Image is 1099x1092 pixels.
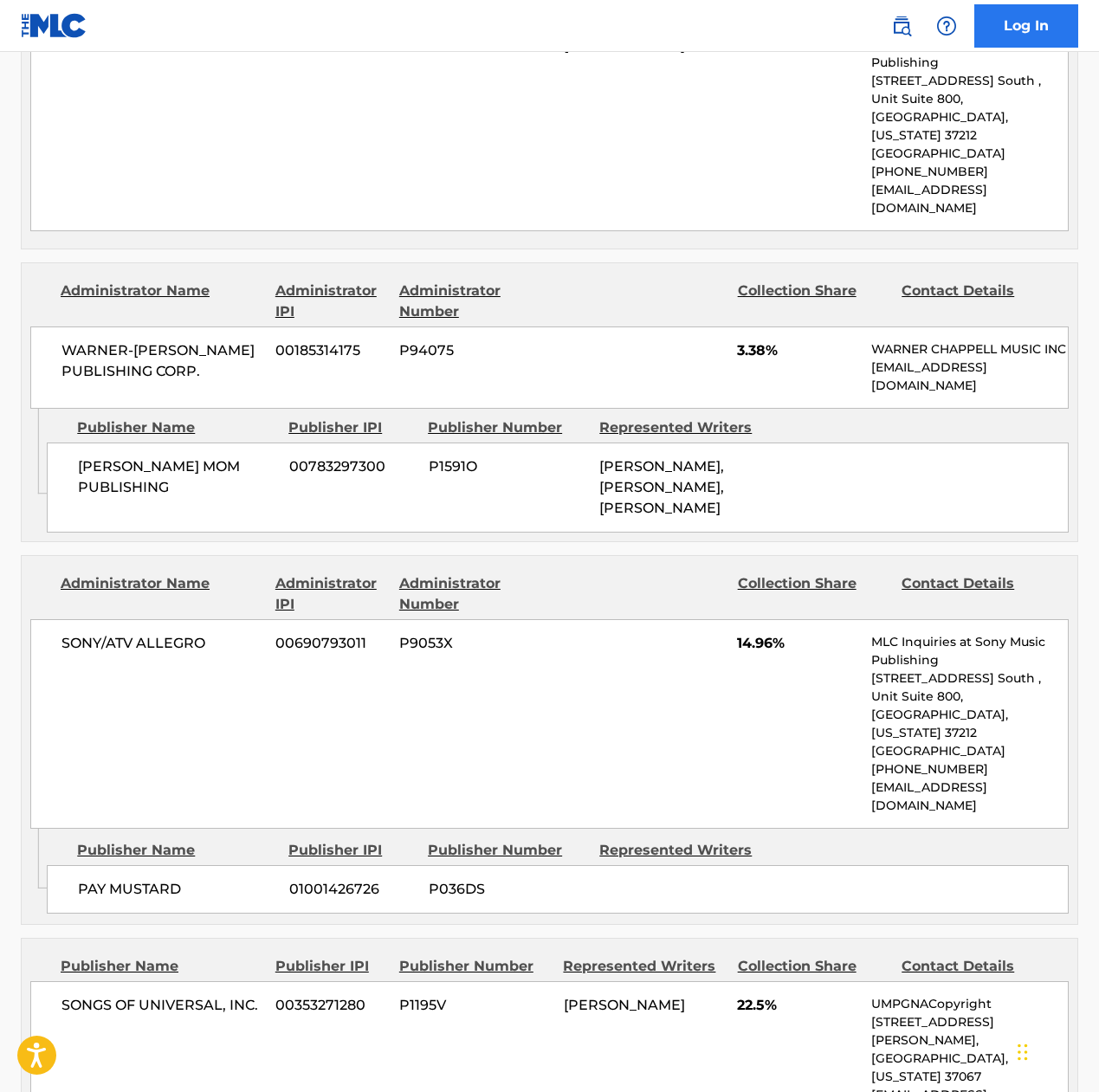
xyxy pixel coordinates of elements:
div: Contact Details [902,956,1053,977]
div: Help [929,9,964,43]
a: Public Search [884,9,919,43]
p: [GEOGRAPHIC_DATA], [US_STATE] 37067 [871,1050,1068,1086]
div: Administrator IPI [275,573,386,615]
span: 00353271280 [275,995,386,1016]
div: Represented Writers [599,417,758,438]
div: Publisher Name [61,956,262,977]
div: Administrator Number [399,281,551,322]
span: [PERSON_NAME], [PERSON_NAME], [PERSON_NAME] [599,458,724,516]
div: Publisher Name [77,417,275,438]
div: Administrator Name [61,281,262,322]
div: Publisher Number [428,840,586,861]
span: PAY MUSTARD [78,879,276,900]
div: Collection Share [738,956,889,977]
p: MLC Inquiries at Sony Music Publishing [871,633,1068,669]
div: Collection Share [738,573,889,615]
div: Publisher Number [399,956,551,977]
p: [EMAIL_ADDRESS][DOMAIN_NAME] [871,359,1068,395]
span: SONGS OF UNIVERSAL, INC. [61,995,262,1016]
span: [PERSON_NAME] MOM PUBLISHING [78,456,276,498]
img: search [891,16,912,36]
div: Publisher IPI [275,956,386,977]
span: P036DS [429,879,587,900]
div: Contact Details [902,573,1053,615]
span: 3.38% [737,340,857,361]
p: [PHONE_NUMBER] [871,163,1068,181]
p: UMPGNACopyright [871,995,1068,1013]
span: SONY/ATV ALLEGRO [61,633,262,654]
span: 14.96% [737,633,857,654]
div: Represented Writers [599,840,758,861]
p: [GEOGRAPHIC_DATA], [US_STATE] 37212 [871,706,1068,742]
img: help [936,16,957,36]
p: [GEOGRAPHIC_DATA] [871,145,1068,163]
p: [EMAIL_ADDRESS][DOMAIN_NAME] [871,181,1068,217]
p: MLC Inquiries at Sony Music Publishing [871,36,1068,72]
p: [STREET_ADDRESS] South , Unit Suite 800, [871,72,1068,108]
span: P1195V [399,995,550,1016]
span: P9053X [399,633,550,654]
div: Collection Share [738,281,889,322]
span: 00783297300 [289,456,416,477]
div: Publisher IPI [288,840,415,861]
p: WARNER CHAPPELL MUSIC INC [871,340,1068,359]
span: WARNER-[PERSON_NAME] PUBLISHING CORP. [61,340,262,382]
div: Represented Writers [563,956,724,977]
div: Administrator Name [61,573,262,615]
iframe: Chat Widget [1012,1009,1099,1092]
span: 22.5% [737,995,857,1016]
div: Publisher Number [428,417,586,438]
p: [STREET_ADDRESS] South , Unit Suite 800, [871,669,1068,706]
div: Drag [1018,1026,1028,1078]
span: [PERSON_NAME] [564,997,685,1013]
p: [GEOGRAPHIC_DATA], [US_STATE] 37212 [871,108,1068,145]
span: P1591O [429,456,587,477]
p: [STREET_ADDRESS][PERSON_NAME], [871,1013,1068,1050]
span: 00185314175 [275,340,386,361]
a: Log In [974,4,1078,48]
p: [EMAIL_ADDRESS][DOMAIN_NAME] [871,779,1068,815]
span: 00690793011 [275,633,386,654]
span: P94075 [399,340,550,361]
p: [PHONE_NUMBER] [871,760,1068,779]
img: MLC Logo [21,13,87,38]
div: Contact Details [902,281,1053,322]
p: [GEOGRAPHIC_DATA] [871,742,1068,760]
div: Publisher IPI [288,417,415,438]
div: Administrator IPI [275,281,386,322]
div: Administrator Number [399,573,551,615]
span: 01001426726 [289,879,416,900]
div: Publisher Name [77,840,275,861]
